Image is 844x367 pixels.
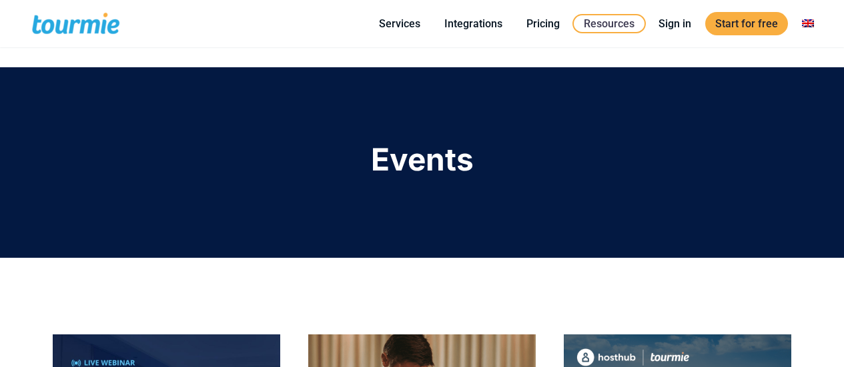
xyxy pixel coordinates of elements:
a: Integrations [434,15,512,32]
a: Services [369,15,430,32]
a: Pricing [516,15,570,32]
a: Start for free [705,12,788,35]
a: Sign in [649,15,701,32]
a: Resources [572,14,646,33]
span: Events [371,141,474,178]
